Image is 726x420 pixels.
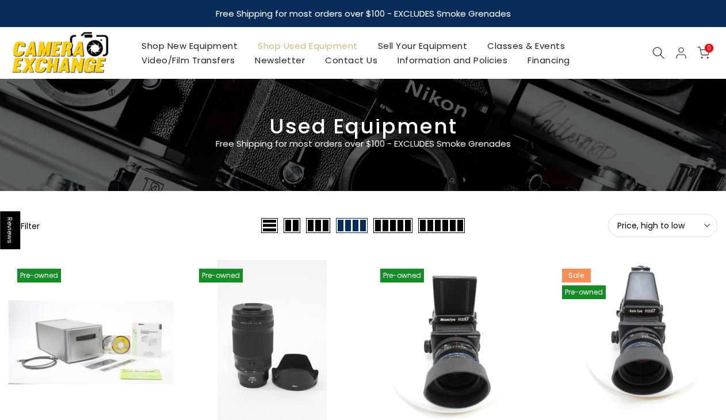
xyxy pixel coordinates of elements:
a: Sell Your Equipment [368,39,477,53]
a: Contact Us [315,53,388,67]
p: Free Shipping for most orders over $100 - EXCLUDES Smoke Grenades [147,137,579,151]
button: Show filters [9,220,40,231]
a: Shop New Equipment [132,39,248,53]
span: Price, high to low [617,220,708,231]
a: Newsletter [245,53,315,67]
h3: Used Equipment [9,119,717,134]
a: Information and Policies [388,53,518,67]
a: Shop Used Equipment [248,39,368,53]
a: Financing [518,53,580,67]
span: 0 [705,44,713,52]
a: Video/Film Transfers [132,53,245,67]
strong: Free Shipping for most orders over $100 - EXCLUDES Smoke Grenades [216,7,511,20]
a: Classes & Events [477,39,575,53]
button: Price, high to low [608,214,717,237]
a: 0 [697,47,710,59]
